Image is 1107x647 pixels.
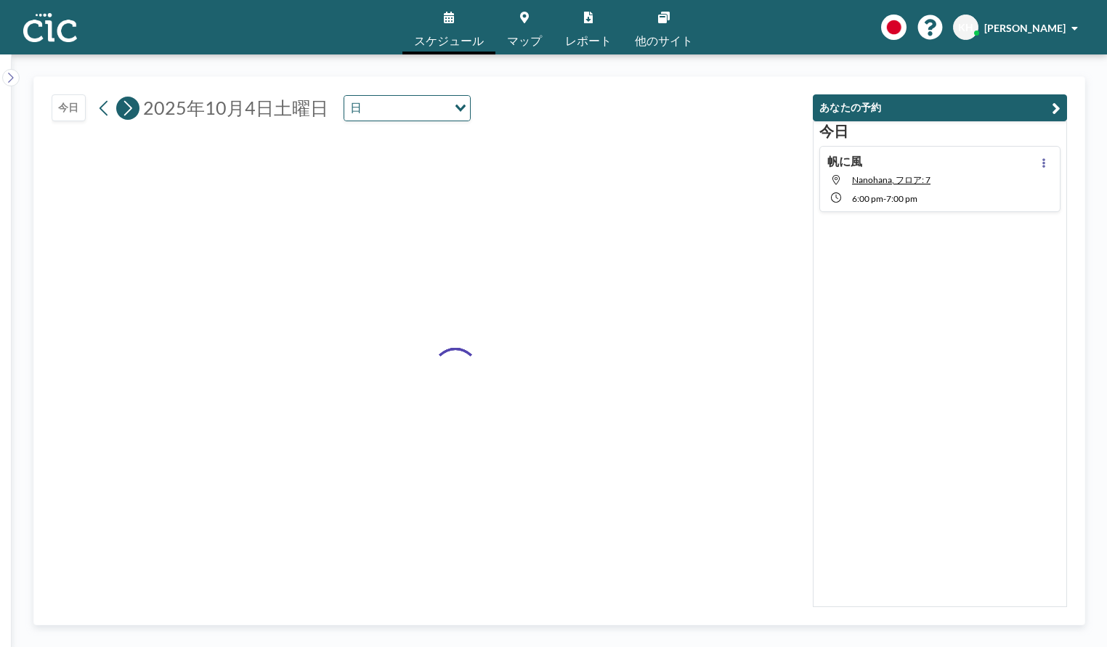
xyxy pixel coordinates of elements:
span: Nanohana, フロア: 7 [852,174,930,185]
span: [PERSON_NAME] [984,22,1066,34]
span: マップ [507,35,542,46]
button: あなたの予約 [813,94,1067,121]
span: 2025年10月4日土曜日 [143,97,328,118]
span: 日 [347,99,365,118]
h4: 帆に風 [827,154,862,168]
img: organization-logo [23,13,77,42]
div: Search for option [344,96,470,121]
span: 7:00 PM [886,193,917,204]
input: Search for option [366,99,446,118]
h3: 今日 [819,122,1061,140]
span: 他のサイト [635,35,693,46]
span: スケジュール [414,35,484,46]
button: 今日 [52,94,86,121]
span: 6:00 PM [852,193,883,204]
span: - [883,193,886,204]
span: レポート [565,35,612,46]
span: KH [958,21,973,34]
